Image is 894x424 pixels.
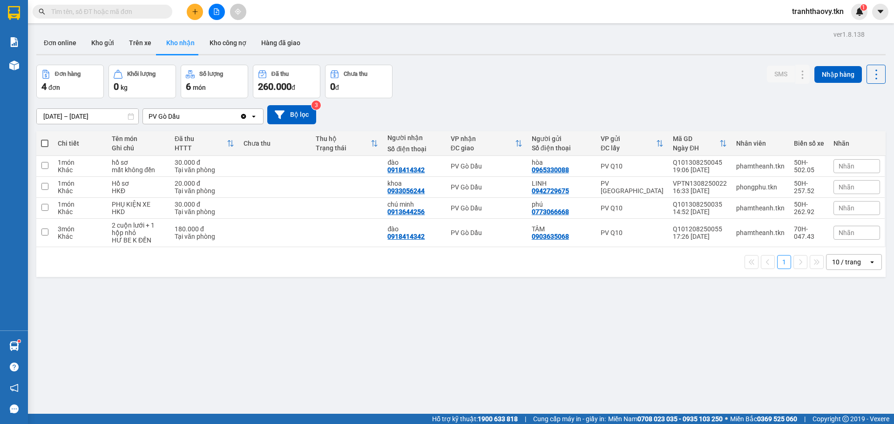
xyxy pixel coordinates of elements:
th: Toggle SortBy [311,131,383,156]
div: 50H-257.52 [794,180,824,195]
span: Nhãn [839,204,854,212]
div: Chi tiết [58,140,102,147]
div: Biển số xe [794,140,824,147]
span: Nhãn [839,183,854,191]
input: Select a date range. [37,109,138,124]
button: plus [187,4,203,20]
span: đ [291,84,295,91]
div: phamtheanh.tkn [736,204,785,212]
div: 14:52 [DATE] [673,208,727,215]
div: 180.000 đ [175,225,234,233]
div: 50H-262.92 [794,201,824,215]
sup: 1 [860,4,867,11]
th: Toggle SortBy [668,131,731,156]
button: Kho nhận [159,32,202,54]
div: 1 món [58,201,102,208]
div: 3 món [58,225,102,233]
strong: 0708 023 035 - 0935 103 250 [637,415,723,423]
div: LINH [532,180,591,187]
div: PV Gò Dầu [451,162,522,170]
div: hồ sơ [112,159,165,166]
div: 0903635068 [532,233,569,240]
div: phongphu.tkn [736,183,785,191]
div: phamtheanh.tkn [736,162,785,170]
button: SMS [767,66,795,82]
div: 0933056244 [387,187,425,195]
div: VP nhận [451,135,515,142]
span: message [10,404,19,413]
div: 0913644256 [387,208,425,215]
span: Miền Bắc [730,414,797,424]
span: đ [335,84,339,91]
div: Q101208250055 [673,225,727,233]
span: 4 [41,81,47,92]
div: HƯ BE K ĐỀN [112,236,165,244]
button: Đơn hàng4đơn [36,65,104,98]
div: ĐC lấy [601,144,656,152]
span: món [193,84,206,91]
div: Chưa thu [344,71,367,77]
div: ĐC giao [451,144,515,152]
div: mất không đền [112,166,165,174]
div: PV Gò Dầu [451,183,522,191]
img: icon-new-feature [855,7,864,16]
span: Miền Nam [608,414,723,424]
button: aim [230,4,246,20]
button: Kho gửi [84,32,122,54]
strong: 0369 525 060 [757,415,797,423]
span: ⚪️ [725,417,728,421]
div: 1 món [58,180,102,187]
sup: 1 [18,340,20,343]
div: Khác [58,166,102,174]
div: Tại văn phòng [175,233,234,240]
div: Khác [58,233,102,240]
button: Bộ lọc [267,105,316,124]
div: Hồ sơ [112,180,165,187]
div: khoa [387,180,441,187]
span: đơn [48,84,60,91]
button: file-add [209,4,225,20]
div: 0965330088 [532,166,569,174]
div: 20.000 đ [175,180,234,187]
div: TÂM [532,225,591,233]
button: Kho công nợ [202,32,254,54]
th: Toggle SortBy [170,131,239,156]
div: Tên món [112,135,165,142]
div: Thu hộ [316,135,371,142]
img: warehouse-icon [9,61,19,70]
span: notification [10,384,19,392]
button: Đơn online [36,32,84,54]
span: 0 [330,81,335,92]
div: đào [387,159,441,166]
span: kg [121,84,128,91]
div: Trạng thái [316,144,371,152]
div: PV Gò Dầu [451,229,522,236]
span: Hỗ trợ kỹ thuật: [432,414,518,424]
div: Nhân viên [736,140,785,147]
span: caret-down [876,7,885,16]
span: Nhãn [839,229,854,236]
div: Số điện thoại [532,144,591,152]
span: search [39,8,45,15]
div: Số điện thoại [387,145,441,153]
img: warehouse-icon [9,341,19,351]
button: Trên xe [122,32,159,54]
div: Đã thu [175,135,227,142]
div: 0918414342 [387,233,425,240]
div: Người gửi [532,135,591,142]
div: HKD [112,208,165,215]
button: Hàng đã giao [254,32,308,54]
div: Khác [58,187,102,195]
div: Tại văn phòng [175,208,234,215]
div: Chưa thu [244,140,306,147]
div: 1 món [58,159,102,166]
div: PV Q10 [601,204,664,212]
div: PV Gò Dầu [451,204,522,212]
div: 10 / trang [832,257,861,267]
div: PHỤ KIỆN XE [112,201,165,208]
button: Số lượng6món [181,65,248,98]
button: caret-down [872,4,888,20]
button: Chưa thu0đ [325,65,393,98]
div: 30.000 đ [175,159,234,166]
span: aim [235,8,241,15]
